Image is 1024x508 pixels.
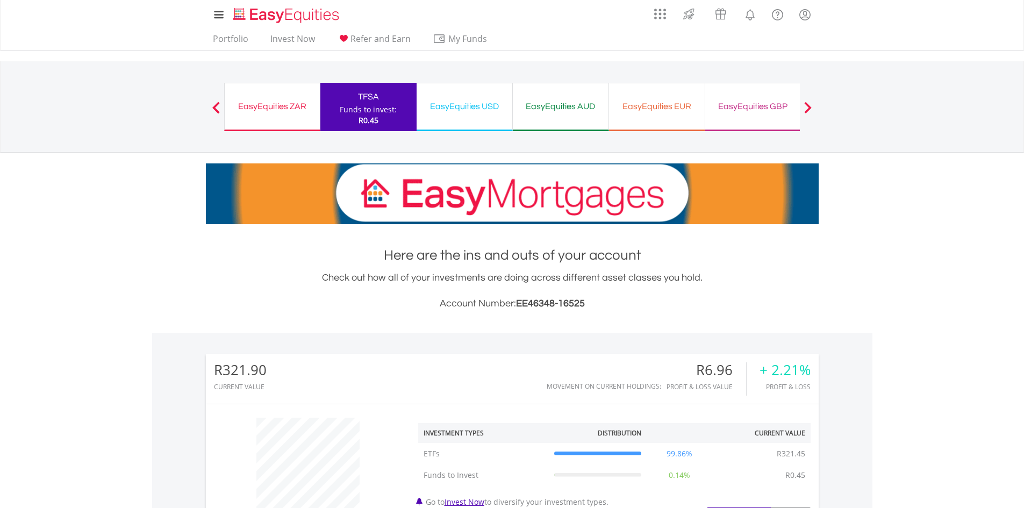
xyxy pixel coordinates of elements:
div: EasyEquities ZAR [231,99,313,114]
td: 99.86% [647,443,712,464]
div: Movement on Current Holdings: [547,383,661,390]
a: Vouchers [705,3,736,23]
td: R0.45 [780,464,811,486]
div: R6.96 [667,362,746,378]
div: TFSA [327,89,410,104]
button: Next [797,107,819,118]
h3: Account Number: [206,296,819,311]
img: EasyMortage Promotion Banner [206,163,819,224]
div: Profit & Loss [760,383,811,390]
img: grid-menu-icon.svg [654,8,666,20]
div: Distribution [598,428,641,438]
img: vouchers-v2.svg [712,5,729,23]
div: EasyEquities AUD [519,99,602,114]
a: Invest Now [266,33,319,50]
div: CURRENT VALUE [214,383,267,390]
a: Invest Now [445,497,484,507]
div: + 2.21% [760,362,811,378]
h1: Here are the ins and outs of your account [206,246,819,265]
a: Refer and Earn [333,33,415,50]
a: FAQ's and Support [764,3,791,24]
a: Home page [229,3,343,24]
div: R321.90 [214,362,267,378]
img: EasyEquities_Logo.png [231,6,343,24]
div: EasyEquities USD [423,99,506,114]
td: ETFs [418,443,549,464]
div: Profit & Loss Value [667,383,746,390]
div: EasyEquities EUR [615,99,698,114]
div: Funds to invest: [340,104,397,115]
td: 0.14% [647,464,712,486]
div: Check out how all of your investments are doing across different asset classes you hold. [206,270,819,311]
button: Previous [205,107,227,118]
span: EE46348-16525 [516,298,585,309]
a: My Profile [791,3,819,26]
span: R0.45 [359,115,378,125]
th: Current Value [712,423,811,443]
th: Investment Types [418,423,549,443]
img: thrive-v2.svg [680,5,698,23]
div: EasyEquities GBP [712,99,794,114]
a: Portfolio [209,33,253,50]
a: AppsGrid [647,3,673,20]
a: Notifications [736,3,764,24]
td: Funds to Invest [418,464,549,486]
span: Refer and Earn [350,33,411,45]
td: R321.45 [771,443,811,464]
span: My Funds [433,32,503,46]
